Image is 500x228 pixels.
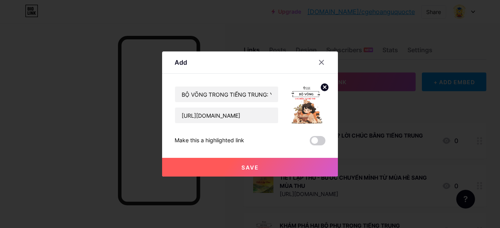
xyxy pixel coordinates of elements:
[175,58,187,67] div: Add
[162,158,338,177] button: Save
[288,86,325,124] img: link_thumbnail
[175,136,244,145] div: Make this a highlighted link
[175,108,278,123] input: URL
[241,164,259,171] span: Save
[175,87,278,102] input: Title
